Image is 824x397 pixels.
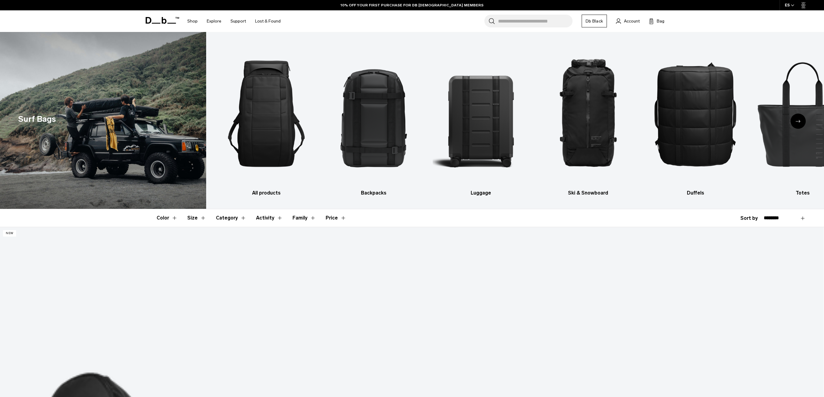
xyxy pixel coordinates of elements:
h3: Ski & Snowboard [540,189,637,197]
a: Db Duffels [647,41,744,197]
span: Account [624,18,640,24]
a: Explore [207,10,221,32]
button: Toggle Filter [256,209,283,227]
li: 2 / 9 [325,41,422,197]
button: Toggle Filter [216,209,246,227]
a: Db Ski & Snowboard [540,41,637,197]
h1: Surf Bags [18,113,56,125]
a: Lost & Found [255,10,281,32]
button: Toggle Filter [293,209,316,227]
a: Db Black [582,15,607,27]
img: Db [325,41,422,186]
img: Db [433,41,529,186]
p: New [3,230,16,237]
h3: Backpacks [325,189,422,197]
a: Db All products [218,41,315,197]
button: Bag [649,17,664,25]
img: Db [218,41,315,186]
li: 3 / 9 [433,41,529,197]
nav: Main Navigation [183,10,285,32]
img: Db [647,41,744,186]
a: Support [230,10,246,32]
h3: All products [218,189,315,197]
h3: Duffels [647,189,744,197]
img: Db [540,41,637,186]
a: Db Luggage [433,41,529,197]
li: 1 / 9 [218,41,315,197]
a: Db Backpacks [325,41,422,197]
a: Shop [187,10,198,32]
div: Next slide [791,114,806,129]
button: Toggle Price [326,209,346,227]
button: Toggle Filter [157,209,178,227]
a: 10% OFF YOUR FIRST PURCHASE FOR DB [DEMOGRAPHIC_DATA] MEMBERS [341,2,483,8]
li: 5 / 9 [647,41,744,197]
span: Bag [657,18,664,24]
li: 4 / 9 [540,41,637,197]
button: Toggle Filter [187,209,206,227]
h3: Luggage [433,189,529,197]
a: Account [616,17,640,25]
